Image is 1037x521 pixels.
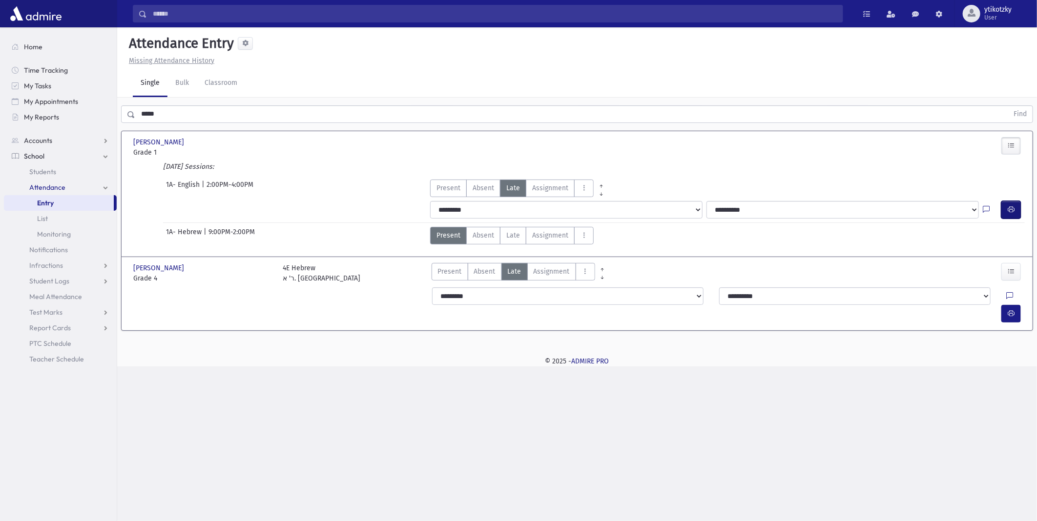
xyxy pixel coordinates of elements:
[4,62,117,78] a: Time Tracking
[29,277,69,285] span: Student Logs
[147,5,843,22] input: Search
[4,133,117,148] a: Accounts
[283,263,360,283] div: 4E Hebrew ר' א. [GEOGRAPHIC_DATA]
[4,242,117,258] a: Notifications
[432,263,595,283] div: AttTypes
[24,81,51,90] span: My Tasks
[24,97,78,106] span: My Appointments
[29,308,62,317] span: Test Marks
[4,273,117,289] a: Student Logs
[133,273,273,283] span: Grade 4
[133,70,167,97] a: Single
[4,289,117,304] a: Meal Attendance
[167,70,197,97] a: Bulk
[29,355,84,363] span: Teacher Schedule
[29,261,63,270] span: Infractions
[24,136,52,145] span: Accounts
[133,147,273,158] span: Grade 1
[532,183,568,193] span: Assignment
[4,211,117,226] a: List
[204,227,208,244] span: |
[24,42,42,51] span: Home
[506,230,520,240] span: Late
[29,323,71,332] span: Report Cards
[1008,106,1033,122] button: Find
[125,57,214,65] a: Missing Attendance History
[37,230,71,239] span: Monitoring
[4,320,117,336] a: Report Cards
[4,78,117,94] a: My Tasks
[125,35,234,52] h5: Attendance Entry
[532,230,568,240] span: Assignment
[473,183,494,193] span: Absent
[984,14,1012,21] span: User
[208,227,255,244] span: 9:00PM-2:00PM
[163,162,214,171] i: [DATE] Sessions:
[474,266,496,277] span: Absent
[473,230,494,240] span: Absent
[4,226,117,242] a: Monitoring
[29,292,82,301] span: Meal Attendance
[508,266,521,277] span: Late
[4,351,117,367] a: Teacher Schedule
[29,183,65,192] span: Attendance
[534,266,570,277] span: Assignment
[133,356,1021,366] div: © 2025 -
[202,180,207,197] span: |
[166,227,204,244] span: 1A- Hebrew
[29,245,68,254] span: Notifications
[572,357,609,365] a: ADMIRE PRO
[197,70,245,97] a: Classroom
[438,266,462,277] span: Present
[24,152,44,160] span: School
[207,180,253,197] span: 2:00PM-4:00PM
[8,4,64,23] img: AdmirePro
[4,148,117,164] a: School
[594,187,609,195] a: All Later
[133,137,186,147] span: [PERSON_NAME]
[4,164,117,180] a: Students
[984,6,1012,14] span: ytikotzky
[166,180,202,197] span: 1A- English
[37,214,48,223] span: List
[4,336,117,351] a: PTC Schedule
[4,195,114,211] a: Entry
[430,227,594,244] div: AttTypes
[4,39,117,55] a: Home
[4,304,117,320] a: Test Marks
[133,263,186,273] span: [PERSON_NAME]
[436,230,460,240] span: Present
[506,183,520,193] span: Late
[4,94,117,109] a: My Appointments
[4,109,117,125] a: My Reports
[4,180,117,195] a: Attendance
[436,183,460,193] span: Present
[29,167,56,176] span: Students
[24,66,68,75] span: Time Tracking
[29,339,71,348] span: PTC Schedule
[37,199,54,207] span: Entry
[430,180,609,197] div: AttTypes
[4,258,117,273] a: Infractions
[129,57,214,65] u: Missing Attendance History
[594,180,609,187] a: All Prior
[24,113,59,121] span: My Reports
